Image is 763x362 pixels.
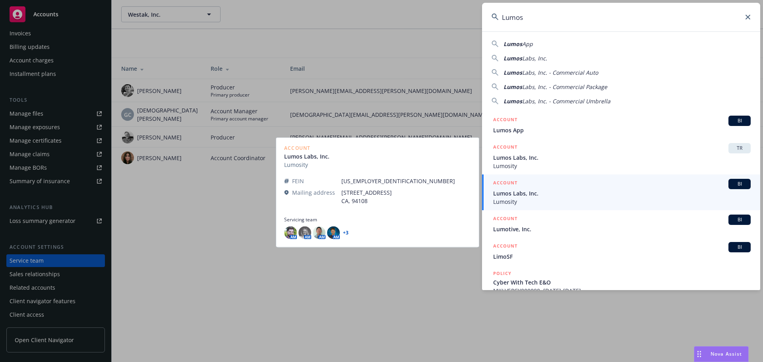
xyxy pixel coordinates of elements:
span: BI [732,180,748,188]
span: Lumos [504,83,522,91]
span: Labs, Inc. - Commercial Package [522,83,607,91]
div: Drag to move [694,347,704,362]
a: ACCOUNTBILumos Labs, Inc.Lumosity [482,174,760,210]
input: Search... [482,3,760,31]
h5: POLICY [493,269,511,277]
span: Labs, Inc. - Commercial Umbrella [522,97,610,105]
h5: ACCOUNT [493,179,517,188]
span: LimoSF [493,252,751,261]
span: Lumos App [493,126,751,134]
a: ACCOUNTBILumos App [482,111,760,139]
h5: ACCOUNT [493,215,517,224]
span: Lumos [504,97,522,105]
span: MKLV5PCY000090, [DATE]-[DATE] [493,287,751,295]
span: App [522,40,533,48]
span: BI [732,216,748,223]
span: Labs, Inc. - Commercial Auto [522,69,598,76]
span: Lumotive, Inc. [493,225,751,233]
span: Lumos Labs, Inc. [493,153,751,162]
span: BI [732,117,748,124]
span: Lumos [504,40,522,48]
h5: ACCOUNT [493,116,517,125]
a: ACCOUNTBILumotive, Inc. [482,210,760,238]
span: Lumos [504,54,522,62]
button: Nova Assist [694,346,749,362]
a: ACCOUNTTRLumos Labs, Inc.Lumosity [482,139,760,174]
a: ACCOUNTBILimoSF [482,238,760,265]
h5: ACCOUNT [493,143,517,153]
span: Lumos Labs, Inc. [493,189,751,197]
span: Lumosity [493,162,751,170]
h5: ACCOUNT [493,242,517,252]
span: Lumosity [493,197,751,206]
span: TR [732,145,748,152]
span: Lumos [504,69,522,76]
a: POLICYCyber With Tech E&OMKLV5PCY000090, [DATE]-[DATE] [482,265,760,299]
span: Nova Assist [711,350,742,357]
span: Cyber With Tech E&O [493,278,751,287]
span: BI [732,244,748,251]
span: Labs, Inc. [522,54,547,62]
